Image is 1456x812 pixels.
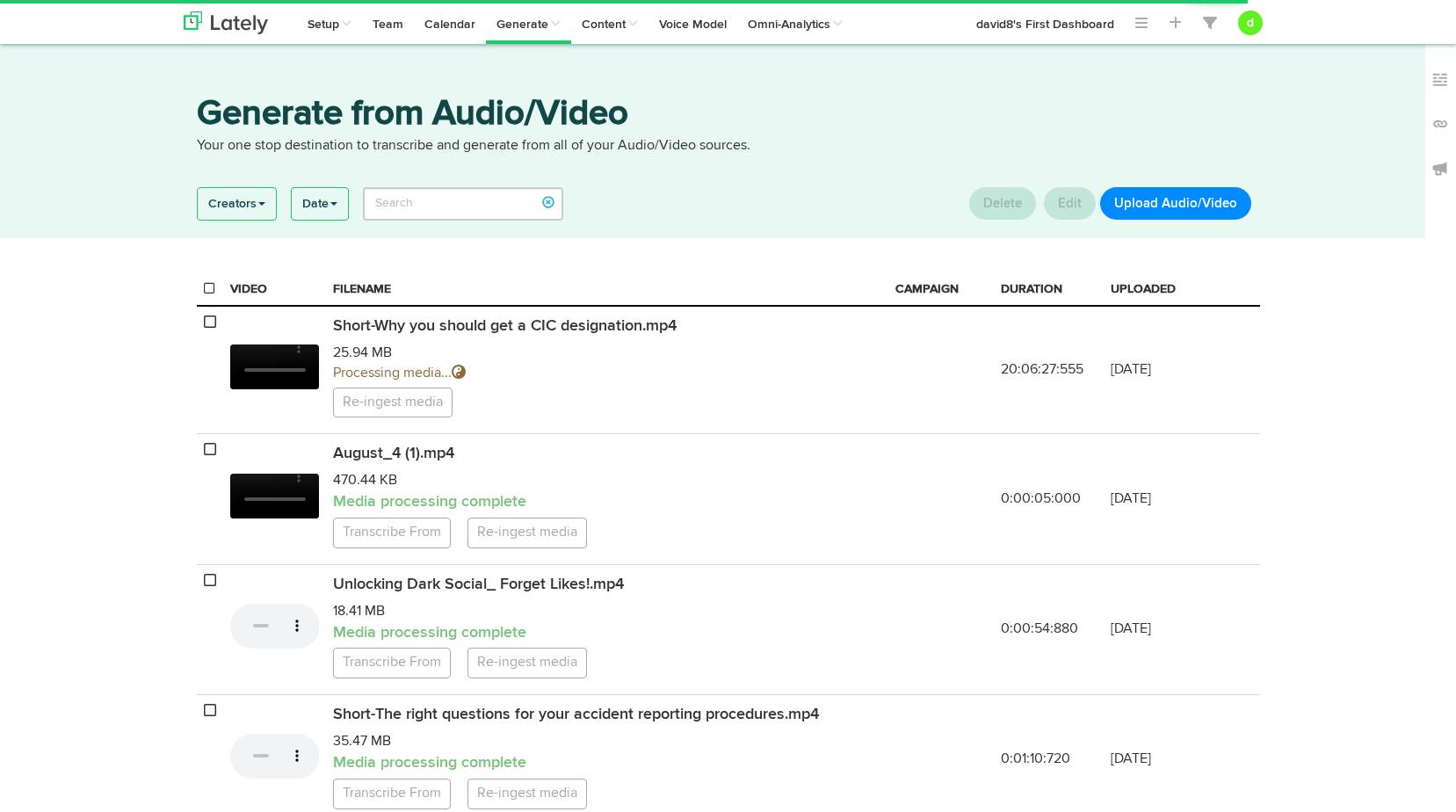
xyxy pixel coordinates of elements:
span: 0:00:05:000 [1001,492,1081,506]
button: d [1238,11,1263,35]
span: 35.47 MB [333,735,391,749]
a: Re-ingest media [467,779,587,809]
td: [DATE] [1104,306,1209,434]
video: Your browser does not support HTML5 video. [230,734,320,779]
span: Unlocking Dark Social_ Forget Likes!.mp4 [333,576,624,592]
p: Your one stop destination to transcribe and generate from all of your Audio/Video sources. [197,136,1260,156]
a: Re-ingest media [333,388,453,418]
input: Search [363,187,564,221]
a: Date [292,188,348,220]
span: 25.94 MB [333,346,392,360]
button: Edit [1044,187,1096,220]
button: Delete [969,187,1036,220]
h3: Generate from Audio/Video [197,97,1260,136]
button: Upload Audio/Video [1100,187,1251,220]
th: CAMPAIGN [888,273,994,306]
a: Re-ingest media [467,648,587,678]
p: Media processing complete [333,622,881,645]
img: links_off.svg [1431,115,1449,133]
th: VIDEO [223,273,327,306]
a: Transcribe From [333,648,451,678]
img: logo_lately_bg_light.svg [184,11,268,34]
img: announcements_off.svg [1431,160,1449,178]
a: Re-ingest media [467,518,587,548]
a: Transcribe From [333,779,451,809]
iframe: Opens a widget where you can find more information [1344,759,1438,803]
th: FILENAME [326,273,888,306]
p: Processing media... [333,364,881,384]
span: 20:06:27:555 [1001,363,1083,377]
span: 0:00:54:880 [1001,622,1078,636]
th: UPLOADED [1104,273,1209,306]
span: 470.44 KB [333,474,397,488]
th: DURATION [994,273,1104,306]
td: [DATE] [1104,564,1209,694]
span: Short-The right questions for your accident reporting procedures.mp4 [333,707,819,722]
span: 0:01:10:720 [1001,752,1070,766]
a: Transcribe From [333,518,451,548]
video: Your browser does not support HTML5 video. [230,344,320,389]
img: keywords_off.svg [1431,71,1449,89]
video: Your browser does not support HTML5 video. [230,604,320,649]
video: Your browser does not support HTML5 video. [230,474,320,518]
span: Short-Why you should get a CIC designation.mp4 [333,318,677,334]
span: August_4 (1).mp4 [333,446,454,461]
span: 18.41 MB [333,605,385,619]
a: Creators [198,188,276,220]
p: Media processing complete [333,752,881,775]
p: Media processing complete [333,491,881,514]
td: [DATE] [1104,434,1209,564]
